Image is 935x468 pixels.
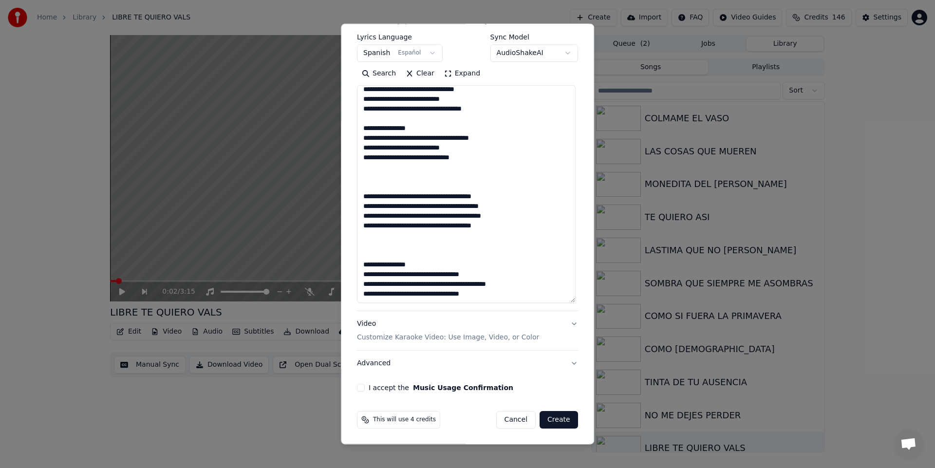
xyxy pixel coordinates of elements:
[540,411,578,429] button: Create
[496,411,536,429] button: Cancel
[401,66,439,81] button: Clear
[357,333,539,342] p: Customize Karaoke Video: Use Image, Video, or Color
[369,384,513,391] label: I accept the
[357,66,401,81] button: Search
[490,34,578,40] label: Sync Model
[357,34,578,311] div: LyricsProvide song lyrics or select an auto lyrics model
[413,384,513,391] button: I accept the
[357,351,578,376] button: Advanced
[357,311,578,350] button: VideoCustomize Karaoke Video: Use Image, Video, or Color
[357,34,443,40] label: Lyrics Language
[373,416,436,424] span: This will use 4 credits
[439,66,485,81] button: Expand
[357,16,524,26] p: Provide song lyrics or select an auto lyrics model
[357,319,539,342] div: Video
